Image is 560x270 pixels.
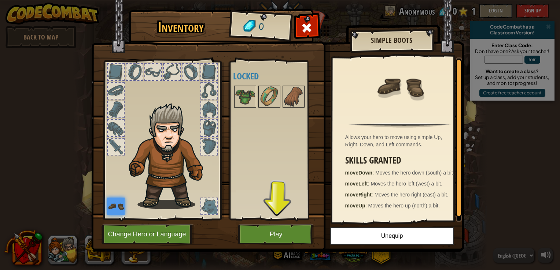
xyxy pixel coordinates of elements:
[372,192,375,198] span: :
[376,63,424,110] img: portrait.png
[345,134,458,148] div: Allows your hero to move using simple Up, Right, Down, and Left commands.
[330,227,454,245] button: Unequip
[259,86,280,107] img: portrait.png
[375,170,454,176] span: Moves the hero down (south) a bit.
[345,181,368,187] strong: moveLeft
[345,192,372,198] strong: moveRight
[238,224,314,244] button: Play
[345,155,458,165] h3: Skills Granted
[349,123,450,128] img: hr.png
[372,170,375,176] span: :
[368,181,371,187] span: :
[102,224,195,244] button: Change Hero or Language
[371,181,442,187] span: Moves the hero left (west) a bit.
[368,203,440,209] span: Moves the hero up (north) a bit.
[134,19,228,35] h1: Inventory
[345,203,365,209] strong: moveUp
[125,103,215,209] img: hair_m2.png
[375,192,449,198] span: Moves the hero right (east) a bit.
[258,20,264,34] span: 0
[283,86,304,107] img: portrait.png
[365,203,368,209] span: :
[233,71,325,81] h4: Locked
[345,170,373,176] strong: moveDown
[107,198,125,215] img: portrait.png
[235,86,255,107] img: portrait.png
[357,36,426,44] h2: Simple Boots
